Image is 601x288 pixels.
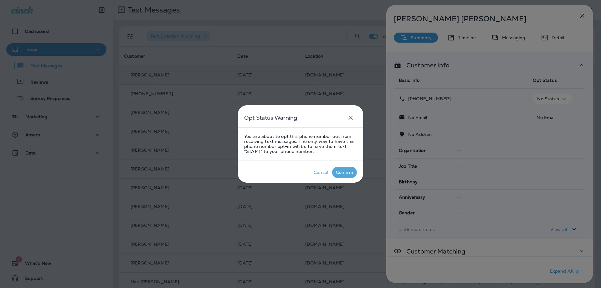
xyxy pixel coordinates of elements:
[244,134,357,154] p: You are about to opt this phone number out from receiving text messages. The only way to have thi...
[310,167,332,178] button: Cancel
[344,112,357,124] button: close
[244,113,297,123] h5: Opt Status Warning
[314,170,328,175] div: Cancel
[332,167,357,178] button: Confirm
[336,170,353,175] div: Confirm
